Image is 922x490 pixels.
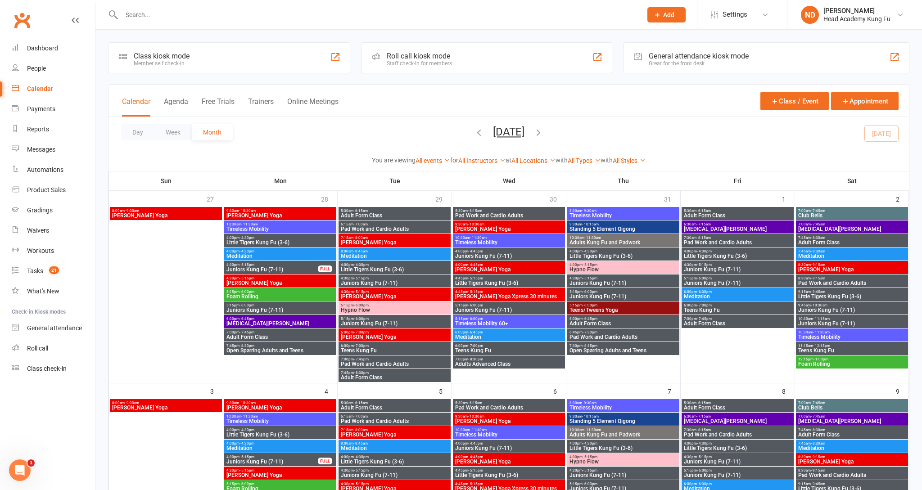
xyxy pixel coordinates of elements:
button: [DATE] [493,126,524,138]
div: ND [801,6,819,24]
input: Search... [119,9,636,21]
span: 5:15pm [569,303,678,307]
span: Standing 5 Element Qigong [569,226,678,232]
span: 21 [49,266,59,274]
a: Tasks 21 [12,261,95,281]
span: - 4:30pm [354,263,369,267]
span: 4:00pm [569,249,678,253]
span: Hypno Flow [569,267,678,272]
span: Add [663,11,674,18]
span: Juniors Kung Fu (7-11) [226,267,318,272]
a: Product Sales [12,180,95,200]
span: - 7:45pm [240,330,254,334]
span: 4:00pm [455,249,563,253]
div: Class kiosk mode [134,52,190,60]
span: - 8:30am [811,249,825,253]
span: Timeless Mobility [569,213,678,218]
span: - 9:00am [125,209,139,213]
span: 4:45pm [455,276,563,280]
span: Adult Form Class [683,213,792,218]
span: Adult Form Class [798,240,906,245]
span: - 6:15am [696,209,711,213]
span: - 5:15pm [354,276,369,280]
span: - 8:30pm [354,371,369,375]
span: - 7:00am [353,222,368,226]
span: 5:15pm [455,303,563,307]
span: - 7:45am [811,222,825,226]
span: - 10:30am [239,209,256,213]
span: - 4:45pm [468,263,483,267]
span: 5:30am [683,209,792,213]
span: - 8:30pm [240,344,254,348]
span: - 4:45pm [468,249,483,253]
span: Juniors Kung Fu (7-11) [798,307,906,313]
span: 4:00pm [683,249,792,253]
span: 6:30am [683,222,792,226]
span: Timeless Mobility [798,334,906,340]
span: 4:30pm [569,263,678,267]
span: - 7:45pm [354,357,369,361]
span: - 4:30pm [240,236,254,240]
span: 7:45am [798,249,906,253]
button: Agenda [164,97,188,117]
span: - 6:15am [468,209,482,213]
span: Meditation [226,253,334,259]
a: Automations [12,160,95,180]
div: Roll call [27,345,48,352]
a: Gradings [12,200,95,220]
span: 7:00am [798,209,906,213]
a: Waivers [12,220,95,241]
span: - 6:00pm [697,276,712,280]
span: 6:15am [340,222,449,226]
span: 7:45pm [340,371,449,375]
div: 4 [325,383,337,398]
span: 4:00pm [455,263,563,267]
span: - 6:45pm [468,330,483,334]
span: - 4:30pm [240,249,254,253]
button: Trainers [248,97,274,117]
span: - 5:15pm [354,290,369,294]
span: 6:00pm [455,330,563,334]
span: - 6:00pm [583,290,597,294]
th: Tue [338,171,452,190]
span: - 5:15pm [240,263,254,267]
span: - 12:15pm [813,344,830,348]
span: - 7:30pm [583,330,597,334]
div: 30 [550,191,566,206]
div: Staff check-in for members [387,60,452,67]
span: [PERSON_NAME] Yoga [340,294,449,299]
span: Foam Rolling [226,294,334,299]
span: Little Tigers Kung Fu (3-6) [798,294,906,299]
th: Sun [109,171,223,190]
div: Member self check-in [134,60,190,67]
span: Little Tigers Kung Fu (3-6) [683,253,792,259]
span: 10:30am [798,317,906,321]
span: Pad Work and Cardio Adults [569,334,678,340]
span: Juniors Kung Fu (7-11) [683,280,792,286]
span: Teens Kung Fu [455,348,563,353]
div: Gradings [27,207,53,214]
button: Class / Event [760,92,829,110]
span: - 6:15am [353,209,368,213]
a: Reports [12,119,95,139]
span: [PERSON_NAME] Yoga [455,226,563,232]
span: Little Tigers Kung Fu (3-6) [340,267,449,272]
span: 6:00pm [683,303,792,307]
strong: You are viewing [372,157,416,164]
span: Juniors Kung Fu (7-11) [340,321,449,326]
span: 4:00pm [340,263,449,267]
button: Add [647,7,686,22]
span: Juniors Kung Fu (7-11) [455,253,563,259]
iframe: Intercom live chat [9,459,31,481]
span: - 11:30am [584,236,601,240]
span: - 11:30am [470,236,487,240]
th: Mon [223,171,338,190]
a: Calendar [12,79,95,99]
span: [MEDICAL_DATA][PERSON_NAME] [226,321,334,326]
span: - 11:30am [241,222,258,226]
span: Teens Kung Fu [798,348,906,353]
a: What's New [12,281,95,301]
a: Dashboard [12,38,95,58]
span: 4:00pm [226,236,334,240]
span: 7:30pm [569,344,678,348]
